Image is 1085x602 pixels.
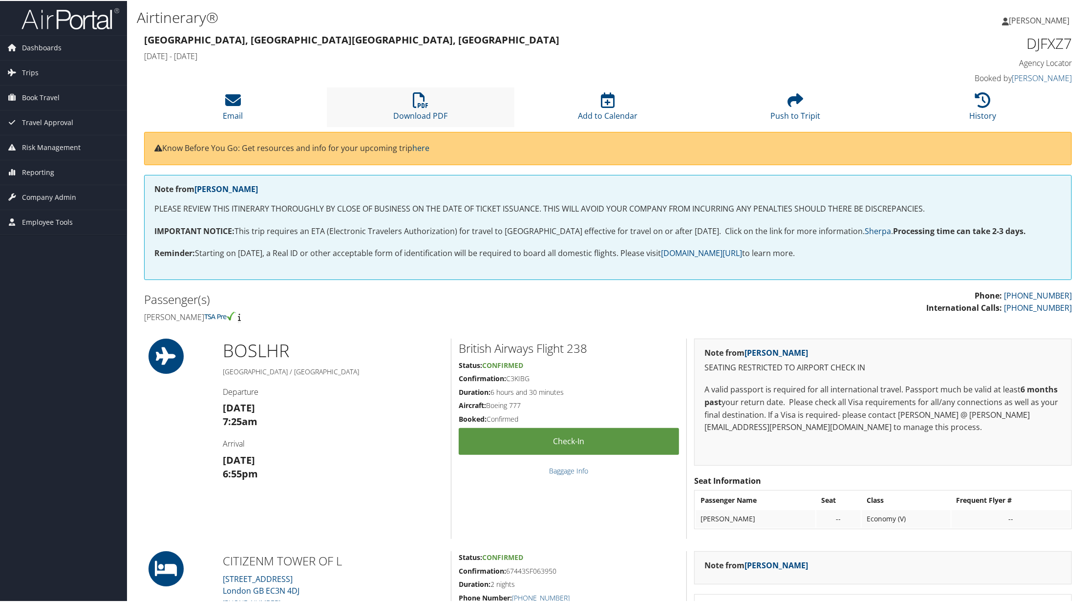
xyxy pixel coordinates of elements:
p: This trip requires an ETA (Electronic Travelers Authorization) for travel to [GEOGRAPHIC_DATA] ef... [154,224,1062,237]
strong: Confirmation: [459,565,506,575]
h1: DJFXZ7 [851,32,1072,53]
a: [PERSON_NAME] [745,346,808,357]
strong: Status: [459,552,482,561]
th: Seat [816,491,861,508]
span: Trips [22,60,39,84]
a: [PHONE_NUMBER] [1004,289,1072,300]
strong: 7:25am [223,414,257,427]
h5: 2 nights [459,579,679,588]
h2: Passenger(s) [144,290,601,307]
a: here [412,142,429,152]
h2: British Airways Flight 238 [459,339,679,356]
span: Employee Tools [22,209,73,234]
th: Passenger Name [696,491,815,508]
span: Risk Management [22,134,81,159]
strong: Duration: [459,579,490,588]
a: Check-in [459,427,679,454]
strong: Seat Information [694,474,761,485]
strong: [GEOGRAPHIC_DATA], [GEOGRAPHIC_DATA] [GEOGRAPHIC_DATA], [GEOGRAPHIC_DATA] [144,32,559,45]
a: [STREET_ADDRESS]London GB EC3N 4DJ [223,573,299,595]
strong: Processing time can take 2-3 days. [893,225,1026,236]
strong: Phone Number: [459,592,512,602]
span: Company Admin [22,184,76,209]
h5: C3KIBG [459,373,679,383]
a: [PERSON_NAME] [1002,5,1079,34]
a: Download PDF [393,97,447,120]
a: [PERSON_NAME] [1012,72,1072,83]
a: [PERSON_NAME] [745,559,808,570]
a: [PHONE_NUMBER] [1004,301,1072,312]
strong: Aircraft: [459,400,486,409]
td: [PERSON_NAME] [696,509,815,527]
h4: Agency Locator [851,57,1072,67]
strong: [DATE] [223,400,255,413]
span: Confirmed [482,360,523,369]
h1: Airtinerary® [137,6,765,27]
div: -- [957,514,1065,522]
a: Add to Calendar [578,97,638,120]
p: A valid passport is required for all international travel. Passport much be valid at least your r... [704,383,1062,432]
h5: Boeing 777 [459,400,679,409]
strong: Note from [704,559,808,570]
h1: BOS LHR [223,338,444,362]
strong: Status: [459,360,482,369]
h5: [GEOGRAPHIC_DATA] / [GEOGRAPHIC_DATA] [223,366,444,376]
h4: Booked by [851,72,1072,83]
a: [DOMAIN_NAME][URL] [661,247,742,258]
strong: IMPORTANT NOTICE: [154,225,234,236]
img: airportal-logo.png [21,6,119,29]
p: SEATING RESTRICTED TO AIRPORT CHECK IN [704,361,1062,373]
span: Reporting [22,159,54,184]
strong: International Calls: [926,301,1002,312]
strong: Booked: [459,413,487,423]
a: History [970,97,997,120]
h4: Departure [223,386,444,396]
h4: Arrival [223,437,444,448]
th: Frequent Flyer # [952,491,1070,508]
h4: [PERSON_NAME] [144,311,601,322]
strong: 6:55pm [223,466,258,479]
span: Dashboards [22,35,62,59]
p: PLEASE REVIEW THIS ITINERARY THOROUGHLY BY CLOSE OF BUSINESS ON THE DATE OF TICKET ISSUANCE. THIS... [154,202,1062,215]
strong: Confirmation: [459,373,506,382]
strong: [DATE] [223,452,255,466]
strong: Note from [154,183,258,193]
th: Class [862,491,951,508]
strong: Note from [704,346,808,357]
img: tsa-precheck.png [204,311,236,320]
div: -- [821,514,856,522]
span: Confirmed [482,552,523,561]
h5: 6 hours and 30 minutes [459,387,679,396]
h2: CITIZENM TOWER OF L [223,552,444,568]
a: Email [223,97,243,120]
p: Starting on [DATE], a Real ID or other acceptable form of identification will be required to boar... [154,246,1062,259]
a: [PHONE_NUMBER] [512,592,570,602]
p: Know Before You Go: Get resources and info for your upcoming trip [154,141,1062,154]
span: Travel Approval [22,109,73,134]
strong: Reminder: [154,247,195,258]
h5: 67443SF063950 [459,565,679,575]
strong: Duration: [459,387,490,396]
a: Baggage Info [550,465,589,474]
h4: [DATE] - [DATE] [144,50,836,61]
a: [PERSON_NAME] [194,183,258,193]
span: Book Travel [22,85,60,109]
a: Push to Tripit [770,97,820,120]
td: Economy (V) [862,509,951,527]
h5: Confirmed [459,413,679,423]
strong: Phone: [975,289,1002,300]
a: Sherpa [865,225,891,236]
span: [PERSON_NAME] [1009,14,1069,25]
